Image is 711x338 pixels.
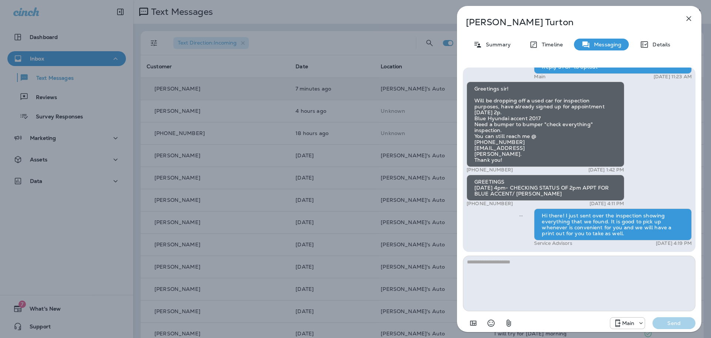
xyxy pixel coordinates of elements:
p: [PERSON_NAME] Turton [466,17,668,27]
p: Messaging [590,42,621,47]
p: Summary [482,42,511,47]
p: Main [622,320,635,326]
p: Details [649,42,670,47]
button: Add in a premade template [466,316,481,331]
p: [PHONE_NUMBER] [467,201,513,207]
p: Main [534,74,545,80]
p: Timeline [538,42,563,47]
p: [DATE] 4:11 PM [590,201,624,207]
p: Service Advisors [534,240,572,246]
div: Greetings sir! Will be dropping off a used car for inspection purposes, have already signed up fo... [467,82,624,167]
div: +1 (941) 231-4423 [610,319,645,328]
p: [PHONE_NUMBER] [467,167,513,173]
p: [DATE] 11:23 AM [654,74,692,80]
p: [DATE] 1:42 PM [588,167,624,173]
button: Select an emoji [484,316,498,331]
div: GREETINGS [DATE] 4pm- CHECKING STATUS OF 2pm APPT FOR BLUE ACCENT/ [PERSON_NAME] [467,175,624,201]
span: Sent [519,212,523,219]
div: Hi there! I just sent over the inspection showing everything that we found. It is good to pick up... [534,209,692,240]
p: [DATE] 4:19 PM [656,240,692,246]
